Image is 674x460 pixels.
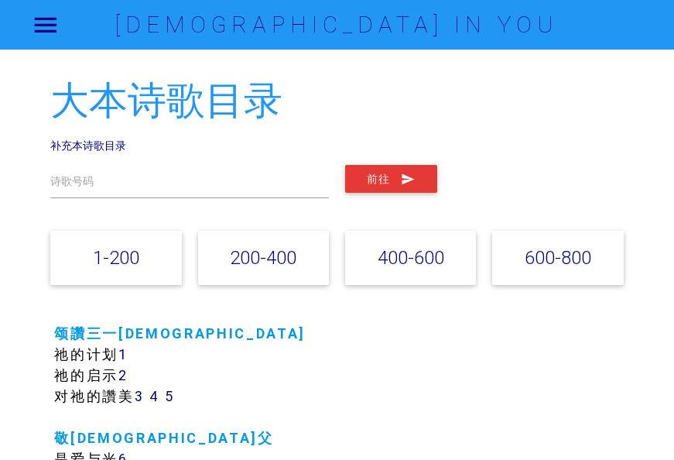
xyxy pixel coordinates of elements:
[345,165,437,193] button: 前往
[165,387,175,405] a: 5
[50,80,623,122] h2: 大本诗歌目录
[135,387,145,405] a: 3
[93,246,139,269] a: 1-200
[525,246,591,269] a: 600-800
[50,139,126,153] a: 补充本诗歌目录
[378,246,444,269] a: 400-600
[149,387,160,405] a: 4
[118,345,128,363] a: 1
[54,429,273,447] a: 敬[DEMOGRAPHIC_DATA]父
[230,246,296,269] a: 200-400
[118,366,128,384] a: 2
[50,173,94,190] label: 诗歌号码
[54,324,306,342] a: 颂讚三一[DEMOGRAPHIC_DATA]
